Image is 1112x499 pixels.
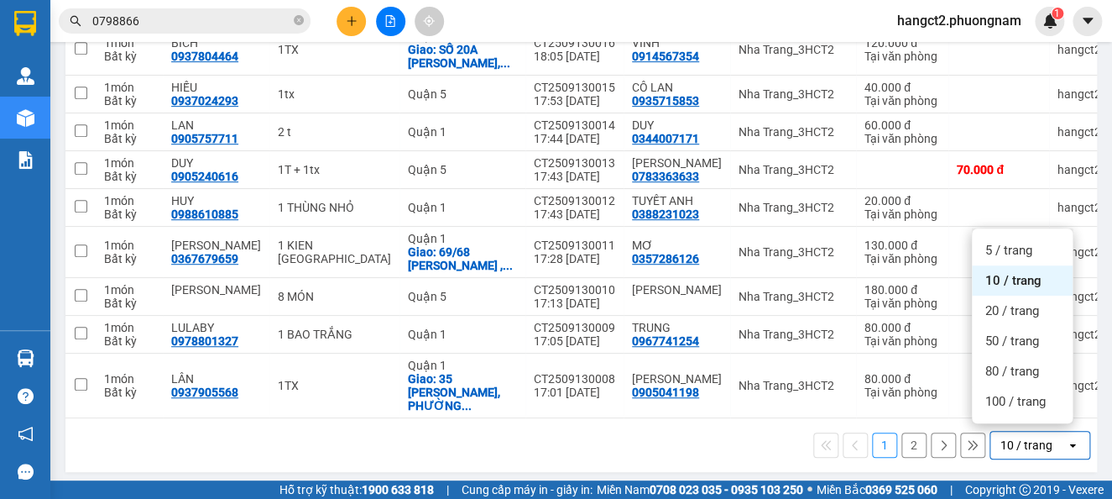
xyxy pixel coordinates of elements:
[278,328,391,341] div: 1 BAO TRẮNG
[534,81,615,94] div: CT2509130015
[408,87,517,101] div: Quận 5
[534,36,615,50] div: CT2509130016
[171,334,238,348] div: 0978801327
[632,372,722,386] div: HOÀNG LÂM
[104,132,154,145] div: Bất kỳ
[500,56,510,70] span: ...
[171,36,261,50] div: BÍCH
[408,245,517,272] div: Giao: 69/68 ĐẶNG THÙY TRÂM , PHƯỜNG 5 , QUẬN BÌNH THẠNH (ĐẠI HỌC VĂN LANG )GTN 80K
[632,239,722,252] div: MƠ
[534,118,615,132] div: CT2509130014
[408,328,517,341] div: Quận 1
[901,433,927,458] button: 2
[632,386,699,399] div: 0905041198
[1052,8,1063,19] sup: 1
[972,228,1073,423] ul: Menu
[864,207,940,221] div: Tại văn phòng
[104,207,154,221] div: Bất kỳ
[864,239,940,252] div: 130.000 đ
[950,481,953,499] span: |
[632,81,722,94] div: CÔ LAN
[21,108,92,217] b: Phương Nam Express
[864,372,940,386] div: 80.000 đ
[985,333,1039,349] span: 50 / trang
[408,125,517,139] div: Quận 1
[1066,439,1079,452] svg: open
[632,132,699,145] div: 0344007171
[278,379,391,392] div: 1TX
[278,87,391,101] div: 1tx
[104,386,154,399] div: Bất kỳ
[864,321,940,334] div: 80.000 đ
[423,15,435,27] span: aim
[739,163,848,176] div: Nha Trang_3HCT2
[171,386,238,399] div: 0937905568
[17,349,34,367] img: warehouse-icon
[864,36,940,50] div: 120.000 đ
[632,252,699,265] div: 0357286126
[182,21,222,61] img: logo.jpg
[632,156,722,170] div: NGUYỄN
[1054,8,1060,19] span: 1
[872,433,897,458] button: 1
[957,163,1041,176] div: 70.000 đ
[632,36,722,50] div: VINH
[462,481,593,499] span: Cung cấp máy in - giấy in:
[739,328,848,341] div: Nha Trang_3HCT2
[864,297,940,310] div: Tại văn phòng
[503,259,513,272] span: ...
[534,156,615,170] div: CT2509130013
[408,232,517,245] div: Quận 1
[864,132,940,145] div: Tại văn phòng
[864,118,940,132] div: 60.000 đ
[864,94,940,108] div: Tại văn phòng
[864,194,940,207] div: 20.000 đ
[408,201,517,214] div: Quận 1
[104,36,154,50] div: 1 món
[408,359,517,372] div: Quận 1
[70,15,81,27] span: search
[632,194,722,207] div: TUYẾT ANH
[408,290,517,303] div: Quận 5
[171,252,238,265] div: 0367679659
[104,252,154,265] div: Bất kỳ
[278,43,391,56] div: 1TX
[462,399,472,412] span: ...
[104,321,154,334] div: 1 món
[141,80,231,101] li: (c) 2017
[104,297,154,310] div: Bất kỳ
[171,194,261,207] div: HUY
[534,239,615,252] div: CT2509130011
[104,334,154,348] div: Bất kỳ
[171,207,238,221] div: 0988610885
[650,483,803,496] strong: 0708 023 035 - 0935 103 250
[408,43,517,70] div: Giao: SỐ 20A TRƯƠNG ĐỊNH, PHƯỜNG 6, QUẬN 3 (GTN: 60K)
[446,481,449,499] span: |
[739,245,848,259] div: Nha Trang_3HCT2
[104,94,154,108] div: Bất kỳ
[864,386,940,399] div: Tại văn phòng
[739,87,848,101] div: Nha Trang_3HCT2
[1080,13,1095,29] span: caret-down
[864,283,940,297] div: 180.000 đ
[171,170,238,183] div: 0905240616
[104,283,154,297] div: 1 món
[171,321,261,334] div: LULABY
[278,239,391,265] div: 1 KIEN TX
[279,481,434,499] span: Hỗ trợ kỹ thuật:
[739,290,848,303] div: Nha Trang_3HCT2
[534,372,615,386] div: CT2509130008
[384,15,396,27] span: file-add
[415,7,444,36] button: aim
[739,379,848,392] div: Nha Trang_3HCT2
[739,43,848,56] div: Nha Trang_3HCT2
[534,194,615,207] div: CT2509130012
[884,10,1035,31] span: hangct2.phuongnam
[985,242,1032,259] span: 5 / trang
[864,81,940,94] div: 40.000 đ
[278,290,391,303] div: 8 MÓN
[104,194,154,207] div: 1 món
[632,283,722,297] div: MINH CHÂU
[534,283,615,297] div: CT2509130010
[534,386,615,399] div: 17:01 [DATE]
